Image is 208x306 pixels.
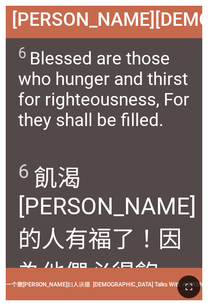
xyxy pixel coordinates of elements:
[18,44,190,130] span: Blessed are those who hunger and thirst for righteousness, For they shall be filled.
[18,160,29,183] sup: 6
[18,44,26,62] sup: 6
